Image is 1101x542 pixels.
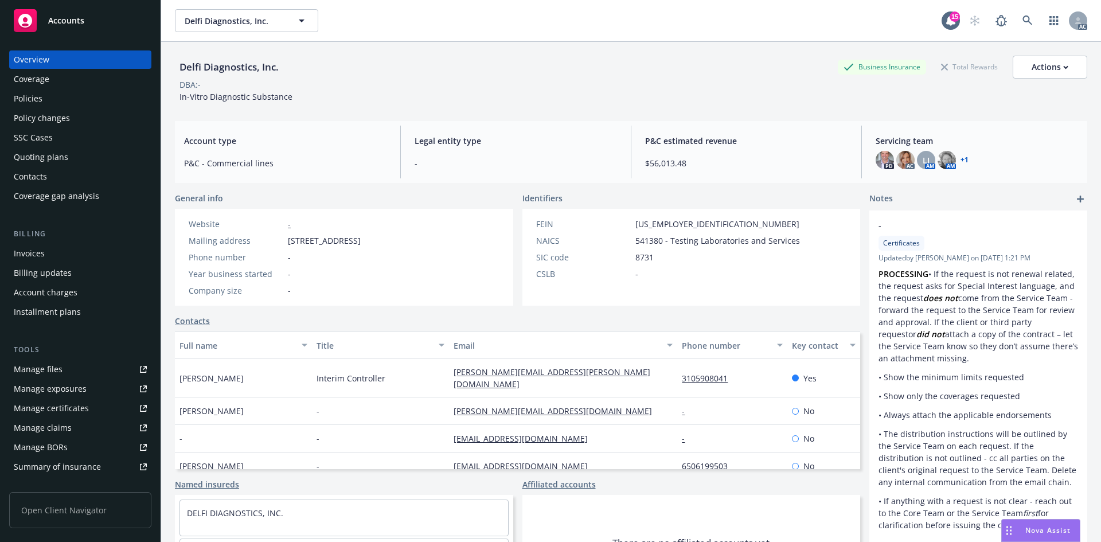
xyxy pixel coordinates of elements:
span: Delfi Diagnostics, Inc. [185,15,284,27]
a: Contacts [175,315,210,327]
button: Full name [175,332,312,359]
span: 541380 - Testing Laboratories and Services [635,235,800,247]
span: - [179,432,182,444]
div: Billing [9,228,151,240]
div: Invoices [14,244,45,263]
button: Actions [1013,56,1087,79]
div: Title [317,340,432,352]
div: Summary of insurance [14,458,101,476]
div: Key contact [792,340,843,352]
a: - [288,219,291,229]
div: Overview [14,50,49,69]
span: General info [175,192,223,204]
span: Certificates [883,238,920,248]
a: Quoting plans [9,148,151,166]
button: Nova Assist [1001,519,1080,542]
div: Delfi Diagnostics, Inc. [175,60,283,75]
div: Coverage gap analysis [14,187,99,205]
a: Search [1016,9,1039,32]
a: Summary of insurance [9,458,151,476]
a: Manage BORs [9,438,151,457]
a: Manage exposures [9,380,151,398]
a: [EMAIL_ADDRESS][DOMAIN_NAME] [454,461,597,471]
div: Business Insurance [838,60,926,74]
span: [STREET_ADDRESS] [288,235,361,247]
p: • The distribution instructions will be outlined by the Service Team on each request. If the dist... [879,428,1078,488]
span: [PERSON_NAME] [179,372,244,384]
div: Email [454,340,660,352]
a: [PERSON_NAME][EMAIL_ADDRESS][PERSON_NAME][DOMAIN_NAME] [454,366,650,389]
div: Total Rewards [935,60,1004,74]
span: Legal entity type [415,135,617,147]
div: Account charges [14,283,77,302]
a: Manage claims [9,419,151,437]
div: Actions [1032,56,1068,78]
div: Manage files [14,360,63,379]
span: No [803,460,814,472]
div: Installment plans [14,303,81,321]
p: • Show the minimum limits requested [879,371,1078,383]
span: [PERSON_NAME] [179,405,244,417]
p: • Always attach the applicable endorsements [879,409,1078,421]
a: Billing updates [9,264,151,282]
span: - [317,460,319,472]
div: Policies [14,89,42,108]
a: Named insureds [175,478,239,490]
a: DELFI DIAGNOSTICS, INC. [187,508,283,518]
img: photo [876,151,894,169]
span: - [317,432,319,444]
div: SIC code [536,251,631,263]
p: • If anything with a request is not clear - reach out to the Core Team or the Service Team for cl... [879,495,1078,531]
div: Tools [9,344,151,356]
button: Title [312,332,449,359]
a: Installment plans [9,303,151,321]
span: $56,013.48 [645,157,848,169]
a: Report a Bug [990,9,1013,32]
p: • Show only the coverages requested [879,390,1078,402]
div: Manage BORs [14,438,68,457]
span: Open Client Navigator [9,492,151,528]
a: Manage certificates [9,399,151,418]
a: Policies [9,89,151,108]
div: Contacts [14,167,47,186]
span: Identifiers [522,192,563,204]
em: first [1023,508,1038,518]
span: No [803,405,814,417]
div: Billing updates [14,264,72,282]
span: - [288,268,291,280]
span: Updated by [PERSON_NAME] on [DATE] 1:21 PM [879,253,1078,263]
div: Manage exposures [14,380,87,398]
a: +1 [961,157,969,163]
a: 6506199503 [682,461,737,471]
span: Accounts [48,16,84,25]
a: Switch app [1043,9,1065,32]
a: Accounts [9,5,151,37]
a: Manage files [9,360,151,379]
div: Quoting plans [14,148,68,166]
a: Affiliated accounts [522,478,596,490]
a: [EMAIL_ADDRESS][DOMAIN_NAME] [454,433,597,444]
div: Policy changes [14,109,70,127]
a: Coverage [9,70,151,88]
span: - [288,284,291,297]
span: Servicing team [876,135,1078,147]
em: does not [923,293,958,303]
div: NAICS [536,235,631,247]
div: CSLB [536,268,631,280]
span: No [803,432,814,444]
button: Delfi Diagnostics, Inc. [175,9,318,32]
a: add [1073,192,1087,206]
span: Nova Assist [1025,525,1071,535]
a: Invoices [9,244,151,263]
a: - [682,405,694,416]
span: - [317,405,319,417]
a: Contacts [9,167,151,186]
a: - [682,433,694,444]
span: P&C estimated revenue [645,135,848,147]
a: Start snowing [963,9,986,32]
div: Manage claims [14,419,72,437]
p: • If the request is not renewal related, the request asks for Special Interest language, and the ... [879,268,1078,364]
em: did not [916,329,945,340]
div: Coverage [14,70,49,88]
